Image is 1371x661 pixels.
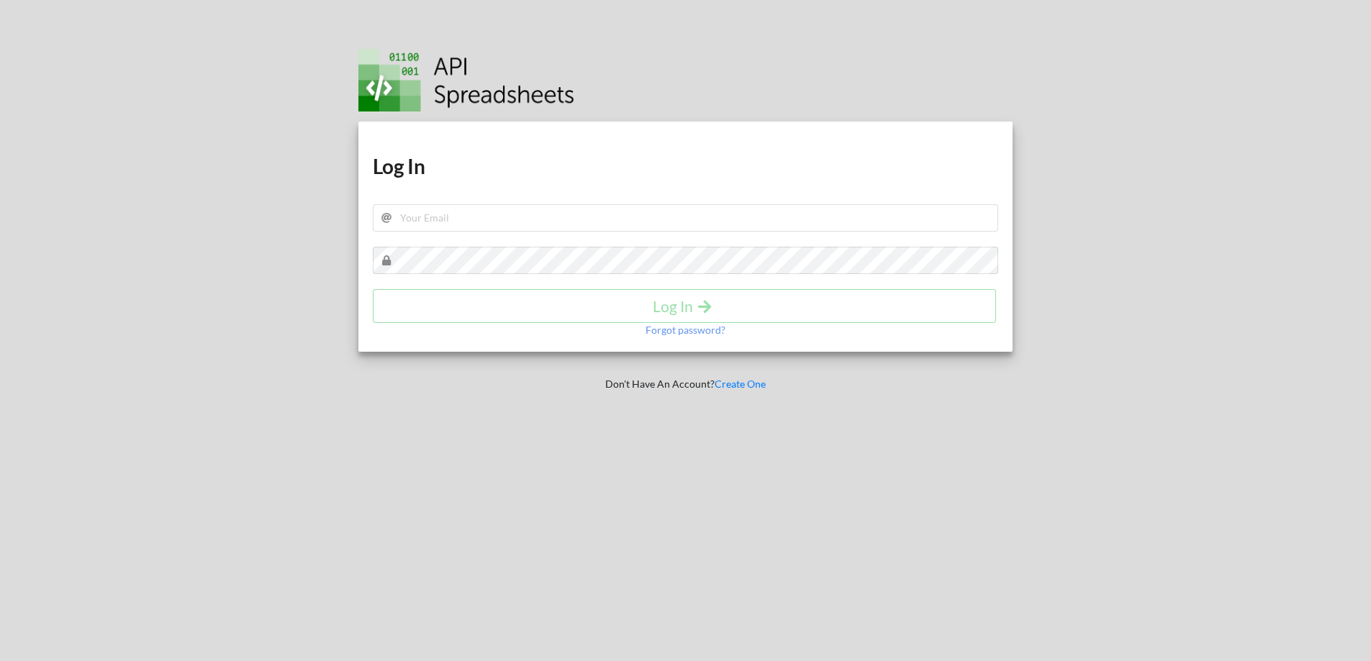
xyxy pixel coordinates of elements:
[646,323,725,337] p: Forgot password?
[348,377,1023,391] p: Don't Have An Account?
[373,204,999,232] input: Your Email
[373,153,999,179] h1: Log In
[715,378,766,390] a: Create One
[358,49,574,111] img: Logo.png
